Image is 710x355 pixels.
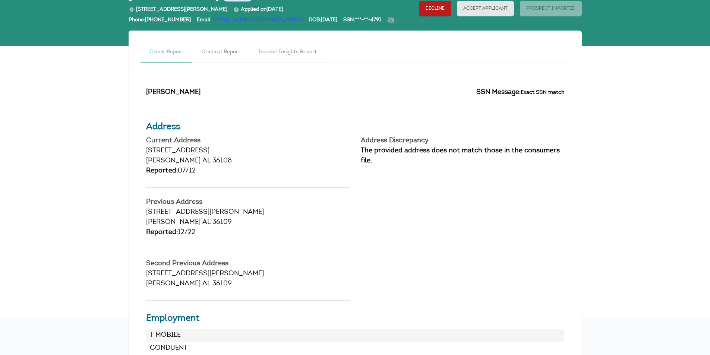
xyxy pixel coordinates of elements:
[521,90,564,95] small: Exact SSN match
[202,280,211,287] span: AL
[202,158,211,164] span: AL
[361,137,564,144] h4: Address Discrepancy
[146,168,178,174] span: Reported:
[197,16,303,28] div: Email:
[146,219,201,226] span: [PERSON_NAME]
[212,280,232,287] span: 36109
[212,219,232,226] span: 36109
[249,42,326,63] a: Income Insights Report
[457,1,514,16] button: Accept Applicant
[146,270,264,277] span: [STREET_ADDRESS][PERSON_NAME]
[476,89,521,96] span: SSN Message:
[146,209,264,216] span: [STREET_ADDRESS][PERSON_NAME]
[146,166,350,176] div: 07/12
[146,280,201,287] span: [PERSON_NAME]
[146,137,350,144] h4: Current Address
[192,42,249,63] a: Criminal Report
[141,42,570,63] nav: Tabs
[146,228,350,238] div: 12/22
[141,42,192,63] a: Credit Report
[146,158,201,164] span: [PERSON_NAME]
[146,312,564,325] h3: Employment
[146,148,209,154] span: [STREET_ADDRESS]
[309,16,337,28] div: DOB: [DATE]
[213,18,303,23] a: [EMAIL_ADDRESS][DOMAIN_NAME]
[233,7,283,12] span: Applied on [DATE]
[146,229,178,236] span: Reported:
[146,342,564,355] li: CONDUENT
[146,260,350,267] h4: Second Previous Address
[146,88,350,98] h2: [PERSON_NAME]
[146,199,350,206] h4: Previous Address
[212,158,232,164] span: 36108
[129,7,227,12] span: [STREET_ADDRESS][PERSON_NAME]
[361,148,560,164] strong: The provided address does not match those in the consumers file.
[146,120,564,134] h3: Address
[202,219,211,226] span: AL
[129,16,191,28] div: Phone: [PHONE_NUMBER]
[146,329,564,342] li: T MOBILE
[419,1,451,16] button: Decline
